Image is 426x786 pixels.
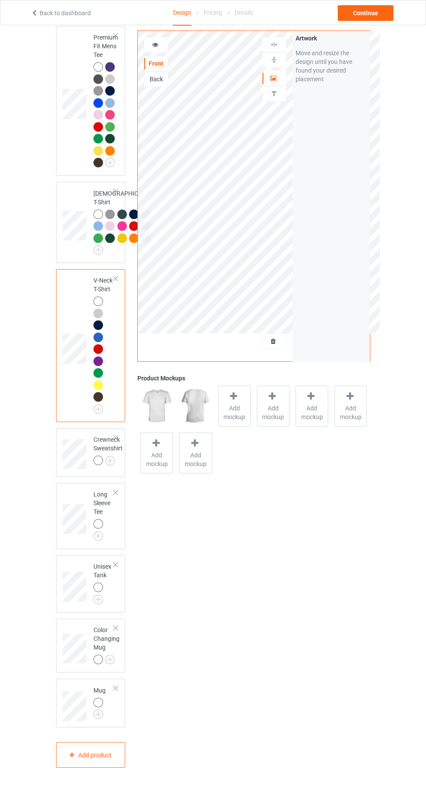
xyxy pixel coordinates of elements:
[56,555,126,613] div: Unisex Tank
[31,10,91,17] a: Back to dashboard
[56,269,126,422] div: V-Neck T-Shirt
[56,619,126,673] div: Color Changing Mug
[296,386,328,426] div: Add mockup
[335,404,366,421] span: Add mockup
[334,386,367,426] div: Add mockup
[203,0,222,25] div: Pricing
[144,75,168,83] div: Back
[296,404,328,421] span: Add mockup
[140,386,173,426] img: regular.jpg
[105,158,115,167] img: svg+xml;base64,PD94bWwgdmVyc2lvbj0iMS4wIiBlbmNvZGluZz0iVVRGLTgiPz4KPHN2ZyB3aWR0aD0iMjJweCIgaGVpZ2...
[179,433,212,473] div: Add mockup
[93,435,123,465] div: Crewneck Sweatshirt
[144,59,168,68] div: Front
[93,562,114,601] div: Unisex Tank
[137,374,370,383] div: Product Mockups
[56,26,126,176] div: Premium Fit Mens Tee
[56,742,126,768] div: Add product
[257,386,290,426] div: Add mockup
[93,686,114,716] div: Mug
[179,386,212,426] img: regular.jpg
[93,626,120,664] div: Color Changing Mug
[93,490,114,538] div: Long Sleeve Tee
[270,40,278,49] img: svg%3E%0A
[270,56,278,64] img: svg%3E%0A
[56,182,126,263] div: [DEMOGRAPHIC_DATA] T-Shirt
[93,595,103,604] img: svg+xml;base64,PD94bWwgdmVyc2lvbj0iMS4wIiBlbmNvZGluZz0iVVRGLTgiPz4KPHN2ZyB3aWR0aD0iMjJweCIgaGVpZ2...
[218,386,251,426] div: Add mockup
[93,189,157,252] div: [DEMOGRAPHIC_DATA] T-Shirt
[141,451,173,468] span: Add mockup
[296,49,367,83] div: Move and resize the design until you have found your desired placement
[219,404,250,421] span: Add mockup
[56,679,126,727] div: Mug
[93,245,103,255] img: svg+xml;base64,PD94bWwgdmVyc2lvbj0iMS4wIiBlbmNvZGluZz0iVVRGLTgiPz4KPHN2ZyB3aWR0aD0iMjJweCIgaGVpZ2...
[296,34,367,43] div: Artwork
[93,709,103,719] img: svg+xml;base64,PD94bWwgdmVyc2lvbj0iMS4wIiBlbmNvZGluZz0iVVRGLTgiPz4KPHN2ZyB3aWR0aD0iMjJweCIgaGVpZ2...
[173,0,191,26] div: Design
[338,5,393,21] div: Continue
[180,451,211,468] span: Add mockup
[105,456,115,466] img: svg+xml;base64,PD94bWwgdmVyc2lvbj0iMS4wIiBlbmNvZGluZz0iVVRGLTgiPz4KPHN2ZyB3aWR0aD0iMjJweCIgaGVpZ2...
[140,433,173,473] div: Add mockup
[93,33,118,167] div: Premium Fit Mens Tee
[93,276,114,411] div: V-Neck T-Shirt
[235,0,253,25] div: Details
[257,404,289,421] span: Add mockup
[56,483,126,549] div: Long Sleeve Tee
[270,90,278,98] img: svg%3E%0A
[105,655,115,664] img: svg+xml;base64,PD94bWwgdmVyc2lvbj0iMS4wIiBlbmNvZGluZz0iVVRGLTgiPz4KPHN2ZyB3aWR0aD0iMjJweCIgaGVpZ2...
[93,531,103,541] img: svg+xml;base64,PD94bWwgdmVyc2lvbj0iMS4wIiBlbmNvZGluZz0iVVRGLTgiPz4KPHN2ZyB3aWR0aD0iMjJweCIgaGVpZ2...
[56,428,126,477] div: Crewneck Sweatshirt
[93,86,103,96] img: heather_texture.png
[93,404,103,414] img: svg+xml;base64,PD94bWwgdmVyc2lvbj0iMS4wIiBlbmNvZGluZz0iVVRGLTgiPz4KPHN2ZyB3aWR0aD0iMjJweCIgaGVpZ2...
